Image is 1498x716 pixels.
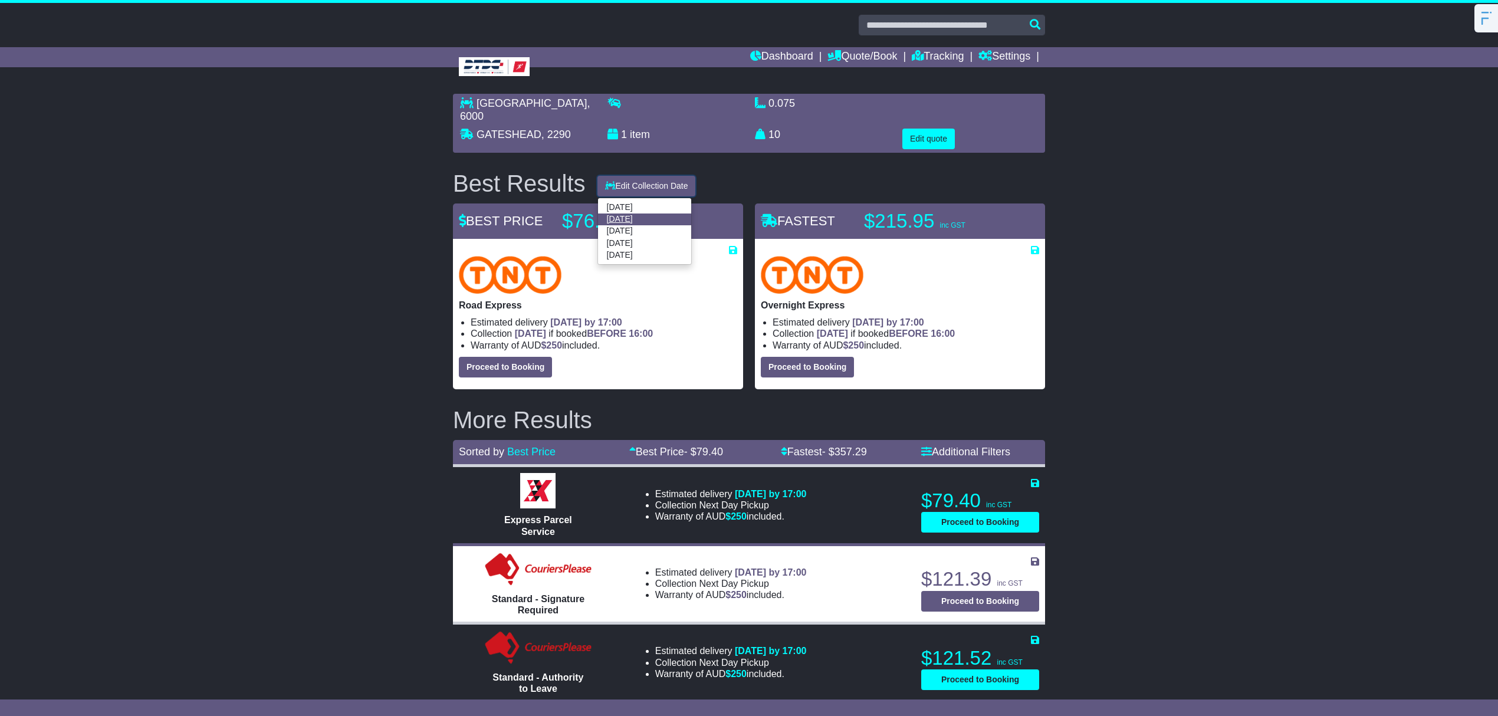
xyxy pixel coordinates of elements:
button: Proceed to Booking [921,512,1039,533]
span: $ [725,511,747,521]
span: $ [541,340,562,350]
button: Proceed to Booking [459,357,552,377]
li: Warranty of AUD included. [773,340,1039,351]
span: $ [725,669,747,679]
span: 0.075 [768,97,795,109]
button: Edit Collection Date [597,176,696,196]
p: $215.95 [864,209,1011,233]
img: TNT Domestic: Overnight Express [761,256,863,294]
span: BEFORE [889,329,928,339]
div: Best Results [447,170,592,196]
li: Collection [773,328,1039,339]
span: [DATE] by 17:00 [852,317,924,327]
li: Collection [471,328,737,339]
p: Overnight Express [761,300,1039,311]
span: [GEOGRAPHIC_DATA] [477,97,587,109]
li: Warranty of AUD included. [655,668,807,679]
a: Additional Filters [921,446,1010,458]
span: inc GST [997,579,1022,587]
span: Next Day Pickup [699,579,769,589]
li: Estimated delivery [773,317,1039,328]
span: FASTEST [761,214,835,228]
span: [DATE] by 17:00 [735,646,807,656]
p: $121.52 [921,646,1039,670]
span: BEFORE [587,329,626,339]
a: [DATE] [598,201,691,213]
button: Edit quote [902,129,955,149]
p: $76.20 [562,209,709,233]
span: [DATE] [817,329,848,339]
span: BEST PRICE [459,214,543,228]
span: Express Parcel Service [504,515,572,536]
span: 357.29 [835,446,867,458]
img: TNT Domestic: Road Express [459,256,561,294]
span: 79.40 [697,446,723,458]
span: inc GST [939,221,965,229]
a: [DATE] [598,214,691,225]
span: Standard - Authority to Leave [492,672,583,694]
span: Sorted by [459,446,504,458]
span: - $ [684,446,723,458]
a: [DATE] [598,249,691,261]
span: if booked [817,329,955,339]
span: 16:00 [629,329,653,339]
a: [DATE] [598,237,691,249]
span: 250 [848,340,864,350]
li: Estimated delivery [655,567,807,578]
a: Settings [978,47,1030,67]
img: Border Express: Express Parcel Service [520,473,556,508]
img: Couriers Please: Standard - Authority to Leave [482,630,594,666]
span: [DATE] by 17:00 [735,489,807,499]
li: Collection [655,578,807,589]
span: 1 [621,129,627,140]
p: $79.40 [921,489,1039,513]
a: Best Price- $79.40 [629,446,723,458]
span: $ [843,340,864,350]
h2: More Results [453,407,1045,433]
a: Tracking [912,47,964,67]
a: [DATE] [598,225,691,237]
span: inc GST [986,501,1011,509]
button: Proceed to Booking [761,357,854,377]
span: $ [725,590,747,600]
li: Collection [655,657,807,668]
li: Estimated delivery [471,317,737,328]
li: Warranty of AUD included. [655,589,807,600]
img: Couriers Please: Standard - Signature Required [482,552,594,587]
span: , 6000 [460,97,590,122]
span: 16:00 [931,329,955,339]
li: Warranty of AUD included. [471,340,737,351]
li: Warranty of AUD included. [655,511,807,522]
li: Estimated delivery [655,645,807,656]
span: 10 [768,129,780,140]
li: Estimated delivery [655,488,807,500]
span: 250 [731,511,747,521]
span: item [630,129,650,140]
span: 250 [731,669,747,679]
a: Best Price [507,446,556,458]
button: Proceed to Booking [921,591,1039,612]
li: Collection [655,500,807,511]
span: 250 [731,590,747,600]
span: Next Day Pickup [699,658,769,668]
p: $121.39 [921,567,1039,591]
span: 250 [546,340,562,350]
span: Standard - Signature Required [492,594,584,615]
span: - $ [822,446,867,458]
span: [DATE] by 17:00 [550,317,622,327]
a: Fastest- $357.29 [781,446,867,458]
span: GATESHEAD [477,129,541,140]
span: if booked [515,329,653,339]
span: Next Day Pickup [699,500,769,510]
a: Dashboard [750,47,813,67]
span: [DATE] by 17:00 [735,567,807,577]
p: Road Express [459,300,737,311]
span: [DATE] [515,329,546,339]
span: , 2290 [541,129,571,140]
span: inc GST [997,658,1022,666]
button: Proceed to Booking [921,669,1039,690]
a: Quote/Book [827,47,897,67]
